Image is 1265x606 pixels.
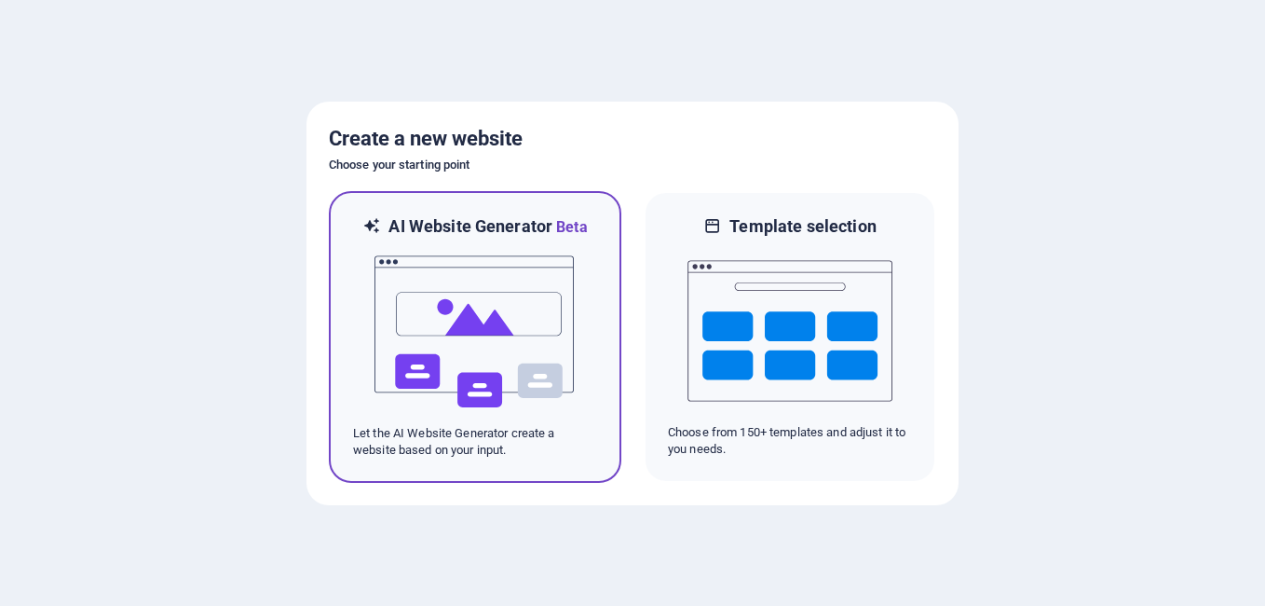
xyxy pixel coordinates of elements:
p: Choose from 150+ templates and adjust it to you needs. [668,424,912,458]
h5: Create a new website [329,124,936,154]
div: Template selectionChoose from 150+ templates and adjust it to you needs. [644,191,936,483]
div: AI Website GeneratorBetaaiLet the AI Website Generator create a website based on your input. [329,191,621,483]
span: Beta [552,218,588,236]
p: Let the AI Website Generator create a website based on your input. [353,425,597,459]
h6: Choose your starting point [329,154,936,176]
h6: AI Website Generator [388,215,587,239]
img: ai [373,239,578,425]
h6: Template selection [729,215,876,238]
